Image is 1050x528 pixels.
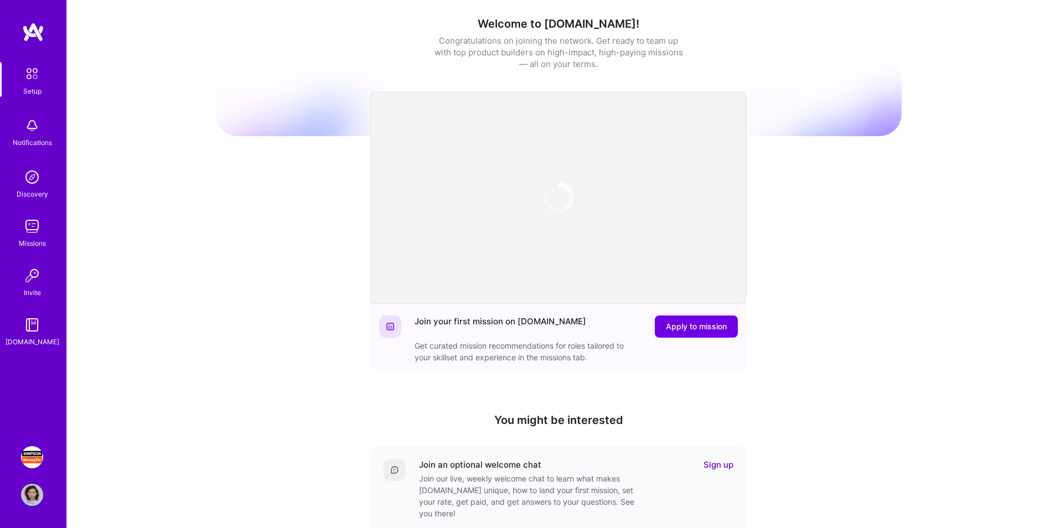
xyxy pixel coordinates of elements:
img: Website [386,322,395,331]
h1: Welcome to [DOMAIN_NAME]! [215,17,902,30]
span: Apply to mission [666,321,727,332]
img: logo [22,22,44,42]
a: Sign up [704,459,733,470]
div: Join an optional welcome chat [419,459,541,470]
a: Simpson Strong-Tie: Full-stack engineering team for Platform [18,446,46,468]
div: Congratulations on joining the network. Get ready to team up with top product builders on high-im... [434,35,683,70]
img: discovery [21,166,43,188]
div: Missions [19,237,46,249]
img: Simpson Strong-Tie: Full-stack engineering team for Platform [21,446,43,468]
img: Invite [21,265,43,287]
a: User Avatar [18,484,46,506]
img: User Avatar [21,484,43,506]
div: Notifications [13,137,52,148]
div: Setup [23,85,42,97]
img: loading [536,176,580,220]
div: Join our live, weekly welcome chat to learn what makes [DOMAIN_NAME] unique, how to land your fir... [419,473,640,519]
h4: You might be interested [370,413,747,427]
img: bell [21,115,43,137]
div: Invite [24,287,41,298]
img: Comment [390,465,399,474]
div: [DOMAIN_NAME] [6,336,59,348]
iframe: video [370,92,747,304]
div: Get curated mission recommendations for roles tailored to your skillset and experience in the mis... [415,340,636,363]
div: Discovery [17,188,48,200]
div: Join your first mission on [DOMAIN_NAME] [415,315,586,338]
button: Apply to mission [655,315,738,338]
img: guide book [21,314,43,336]
img: setup [20,62,44,85]
img: teamwork [21,215,43,237]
